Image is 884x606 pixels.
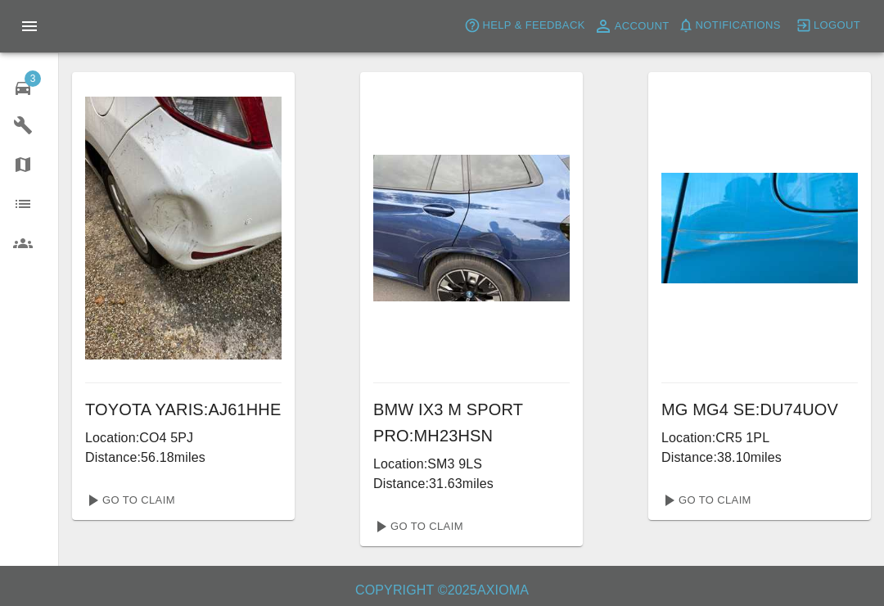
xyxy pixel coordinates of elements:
[13,579,871,602] h6: Copyright © 2025 Axioma
[792,13,864,38] button: Logout
[85,428,282,448] p: Location: CO4 5PJ
[79,487,179,513] a: Go To Claim
[661,448,858,468] p: Distance: 38.10 miles
[373,454,570,474] p: Location: SM3 9LS
[85,448,282,468] p: Distance: 56.18 miles
[674,13,785,38] button: Notifications
[367,513,467,540] a: Go To Claim
[373,396,570,449] h6: BMW IX3 M SPORT PRO : MH23HSN
[814,16,860,35] span: Logout
[615,17,670,36] span: Account
[661,396,858,423] h6: MG MG4 SE : DU74UOV
[696,16,781,35] span: Notifications
[589,13,674,39] a: Account
[10,7,49,46] button: Open drawer
[661,428,858,448] p: Location: CR5 1PL
[482,16,584,35] span: Help & Feedback
[655,487,755,513] a: Go To Claim
[85,396,282,423] h6: TOYOTA YARIS : AJ61HHE
[25,70,41,87] span: 3
[460,13,589,38] button: Help & Feedback
[373,474,570,494] p: Distance: 31.63 miles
